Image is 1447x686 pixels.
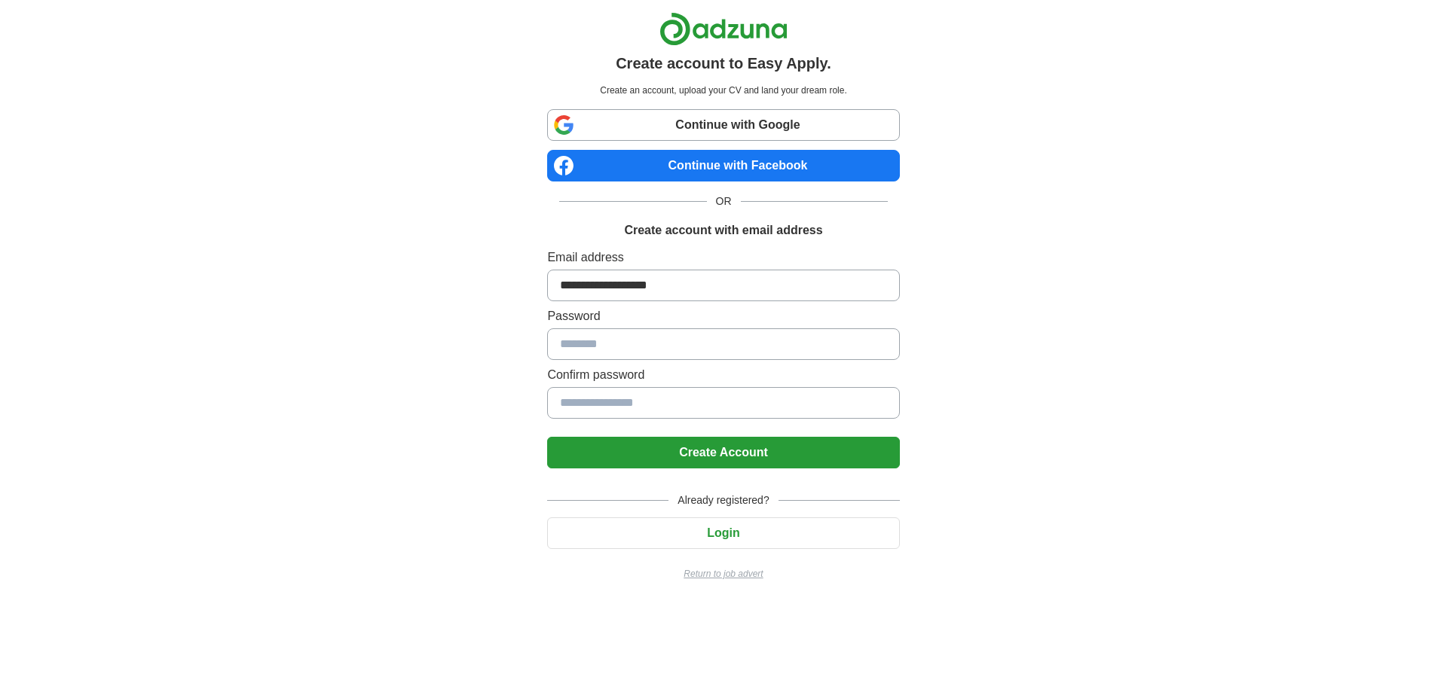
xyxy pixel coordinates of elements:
[547,248,899,267] label: Email address
[659,12,788,46] img: Adzuna logo
[547,366,899,384] label: Confirm password
[547,526,899,539] a: Login
[550,84,896,97] p: Create an account, upload your CV and land your dream role.
[616,52,831,75] h1: Create account to Easy Apply.
[707,194,741,209] span: OR
[624,221,822,239] h1: Create account with email address
[668,492,778,508] span: Already registered?
[547,567,899,581] a: Return to job advert
[547,109,899,141] a: Continue with Google
[547,517,899,549] button: Login
[547,150,899,181] a: Continue with Facebook
[547,307,899,325] label: Password
[547,437,899,468] button: Create Account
